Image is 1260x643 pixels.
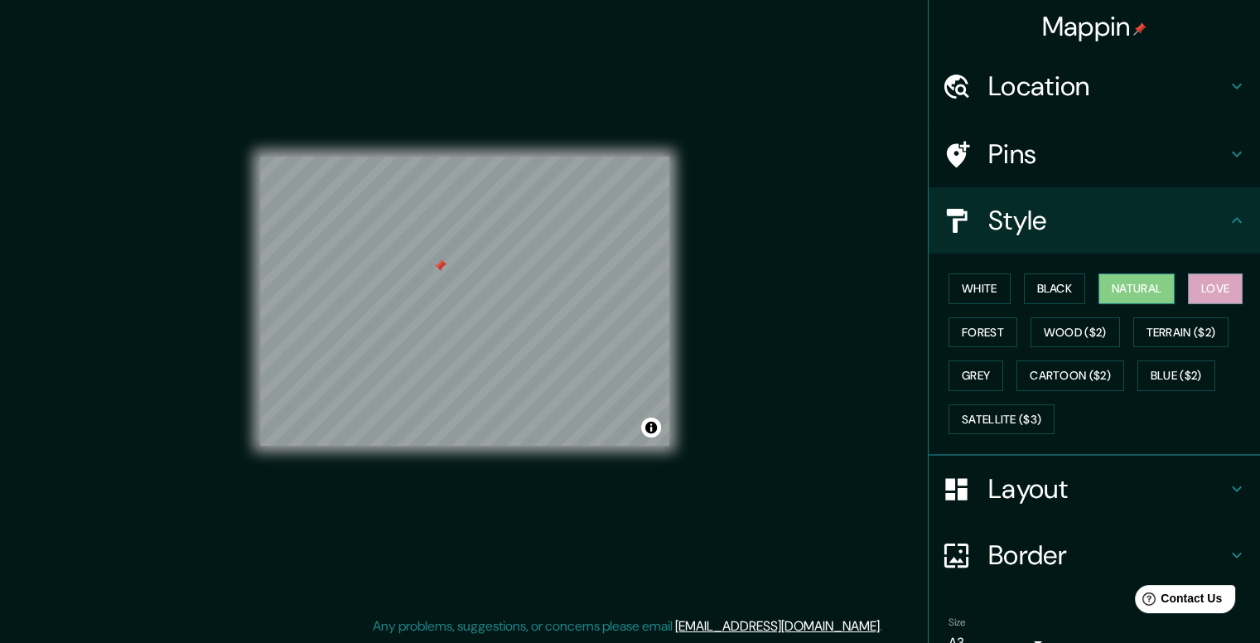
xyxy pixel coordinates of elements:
button: Satellite ($3) [949,404,1055,435]
h4: Mappin [1042,10,1147,43]
label: Size [949,616,966,630]
h4: Border [988,539,1227,572]
button: White [949,273,1011,304]
button: Forest [949,317,1017,348]
button: Wood ($2) [1031,317,1120,348]
a: [EMAIL_ADDRESS][DOMAIN_NAME] [675,617,880,635]
div: Style [929,187,1260,254]
button: Terrain ($2) [1133,317,1229,348]
h4: Style [988,204,1227,237]
div: Pins [929,121,1260,187]
h4: Layout [988,472,1227,505]
button: Toggle attribution [641,418,661,438]
div: Layout [929,456,1260,522]
button: Blue ($2) [1137,360,1215,391]
div: . [885,616,888,636]
button: Natural [1098,273,1175,304]
canvas: Map [260,157,669,446]
button: Love [1188,273,1243,304]
p: Any problems, suggestions, or concerns please email . [373,616,882,636]
div: . [882,616,885,636]
iframe: Help widget launcher [1113,578,1242,625]
button: Black [1024,273,1086,304]
div: Border [929,522,1260,588]
div: Location [929,53,1260,119]
img: pin-icon.png [1133,22,1147,36]
h4: Location [988,70,1227,103]
button: Grey [949,360,1003,391]
h4: Pins [988,138,1227,171]
button: Cartoon ($2) [1016,360,1124,391]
